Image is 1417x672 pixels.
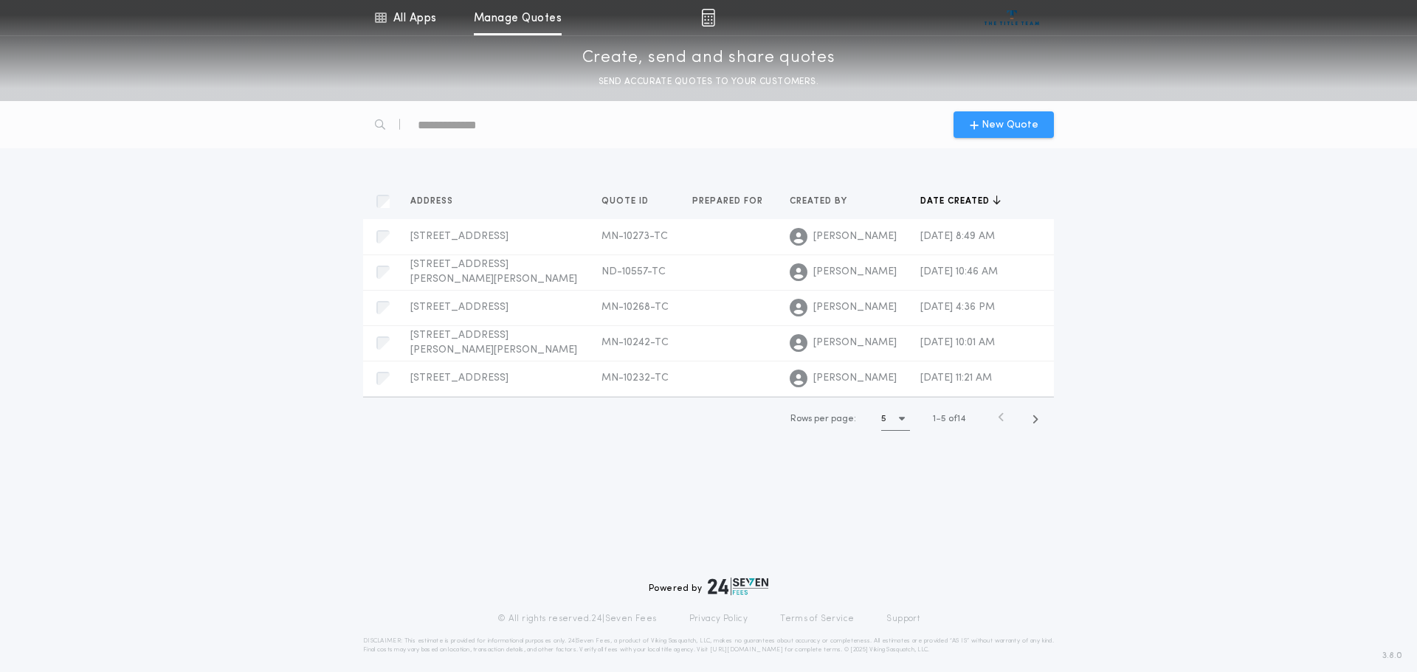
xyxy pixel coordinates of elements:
[649,578,768,595] div: Powered by
[941,415,946,423] span: 5
[701,9,715,27] img: img
[601,266,666,277] span: ND-10557-TC
[708,578,768,595] img: logo
[410,231,508,242] span: [STREET_ADDRESS]
[881,407,910,431] button: 5
[790,195,850,207] span: Created by
[601,195,652,207] span: Quote ID
[886,613,920,625] a: Support
[982,117,1038,133] span: New Quote
[920,231,995,242] span: [DATE] 8:49 AM
[881,412,886,426] h1: 5
[790,415,856,423] span: Rows per page:
[920,302,995,313] span: [DATE] 4:36 PM
[1382,649,1402,662] span: 3.8.0
[410,330,577,356] span: [STREET_ADDRESS][PERSON_NAME][PERSON_NAME]
[813,371,897,386] span: [PERSON_NAME]
[954,111,1054,138] button: New Quote
[933,415,936,423] span: 1
[920,266,998,277] span: [DATE] 10:46 AM
[599,75,818,89] p: SEND ACCURATE QUOTES TO YOUR CUSTOMERS.
[410,302,508,313] span: [STREET_ADDRESS]
[948,412,965,426] span: of 14
[813,229,897,244] span: [PERSON_NAME]
[710,647,783,653] a: [URL][DOMAIN_NAME]
[582,46,835,70] p: Create, send and share quotes
[410,373,508,384] span: [STREET_ADDRESS]
[410,194,464,209] button: Address
[813,300,897,315] span: [PERSON_NAME]
[689,613,748,625] a: Privacy Policy
[601,231,668,242] span: MN-10273-TC
[601,337,669,348] span: MN-10242-TC
[601,373,669,384] span: MN-10232-TC
[813,336,897,350] span: [PERSON_NAME]
[920,195,993,207] span: Date created
[780,613,854,625] a: Terms of Service
[790,194,858,209] button: Created by
[410,195,456,207] span: Address
[813,265,897,280] span: [PERSON_NAME]
[985,10,1040,25] img: vs-icon
[601,194,660,209] button: Quote ID
[920,373,992,384] span: [DATE] 11:21 AM
[692,195,766,207] span: Prepared for
[920,337,995,348] span: [DATE] 10:01 AM
[920,194,1001,209] button: Date created
[410,259,577,285] span: [STREET_ADDRESS][PERSON_NAME][PERSON_NAME]
[497,613,657,625] p: © All rights reserved. 24|Seven Fees
[363,637,1054,654] p: DISCLAIMER: This estimate is provided for informational purposes only. 24|Seven Fees, a product o...
[601,302,669,313] span: MN-10268-TC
